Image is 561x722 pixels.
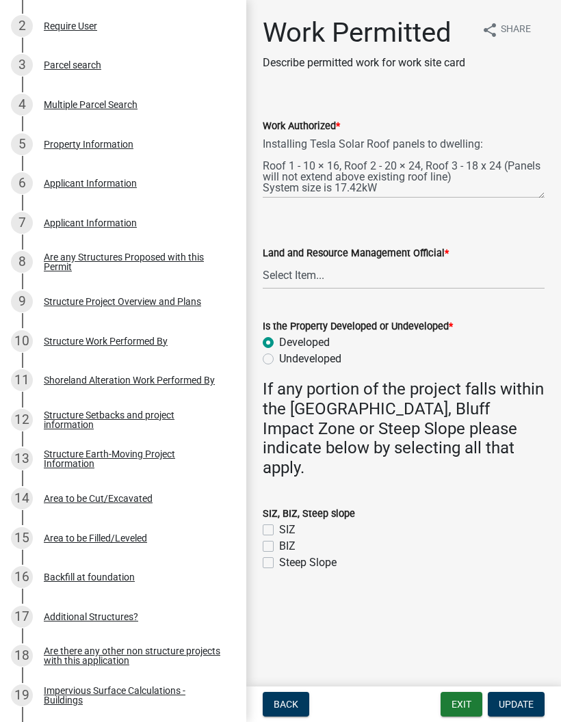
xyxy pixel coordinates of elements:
[44,533,147,543] div: Area to be Filled/Leveled
[44,410,224,429] div: Structure Setbacks and project information
[44,60,101,70] div: Parcel search
[44,336,168,346] div: Structure Work Performed By
[44,646,224,665] div: Are there any other non structure projects with this application
[11,409,33,431] div: 12
[11,330,33,352] div: 10
[11,448,33,470] div: 13
[11,291,33,312] div: 9
[263,692,309,717] button: Back
[11,172,33,194] div: 6
[11,251,33,273] div: 8
[11,369,33,391] div: 11
[11,606,33,628] div: 17
[11,94,33,116] div: 4
[44,612,138,621] div: Additional Structures?
[11,527,33,549] div: 15
[11,212,33,234] div: 7
[263,509,355,519] label: SIZ, BIZ, Steep slope
[279,334,330,351] label: Developed
[44,572,135,582] div: Backfill at foundation
[44,252,224,271] div: Are any Structures Proposed with this Permit
[11,566,33,588] div: 16
[279,351,341,367] label: Undeveloped
[263,322,453,332] label: Is the Property Developed or Undeveloped
[11,487,33,509] div: 14
[441,692,482,717] button: Exit
[488,692,545,717] button: Update
[44,21,97,31] div: Require User
[11,645,33,667] div: 18
[501,22,531,38] span: Share
[44,178,137,188] div: Applicant Information
[44,100,138,109] div: Multiple Parcel Search
[44,686,224,705] div: Impervious Surface Calculations - Buildings
[274,699,298,710] span: Back
[44,494,153,503] div: Area to be Cut/Excavated
[44,139,133,149] div: Property Information
[499,699,534,710] span: Update
[263,16,465,49] h1: Work Permitted
[11,133,33,155] div: 5
[279,538,296,554] label: BIZ
[482,22,498,38] i: share
[44,449,224,468] div: Structure Earth-Moving Project Information
[263,122,340,131] label: Work Authorized
[11,15,33,37] div: 2
[11,54,33,76] div: 3
[263,55,465,71] p: Describe permitted work for work site card
[279,522,296,538] label: SIZ
[44,218,137,228] div: Applicant Information
[279,554,337,571] label: Steep Slope
[11,684,33,706] div: 19
[471,16,542,43] button: shareShare
[263,379,545,478] h4: If any portion of the project falls within the [GEOGRAPHIC_DATA], Bluff Impact Zone or Steep Slop...
[44,297,201,306] div: Structure Project Overview and Plans
[263,249,449,258] label: Land and Resource Management Official
[44,375,215,385] div: Shoreland Alteration Work Performed By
